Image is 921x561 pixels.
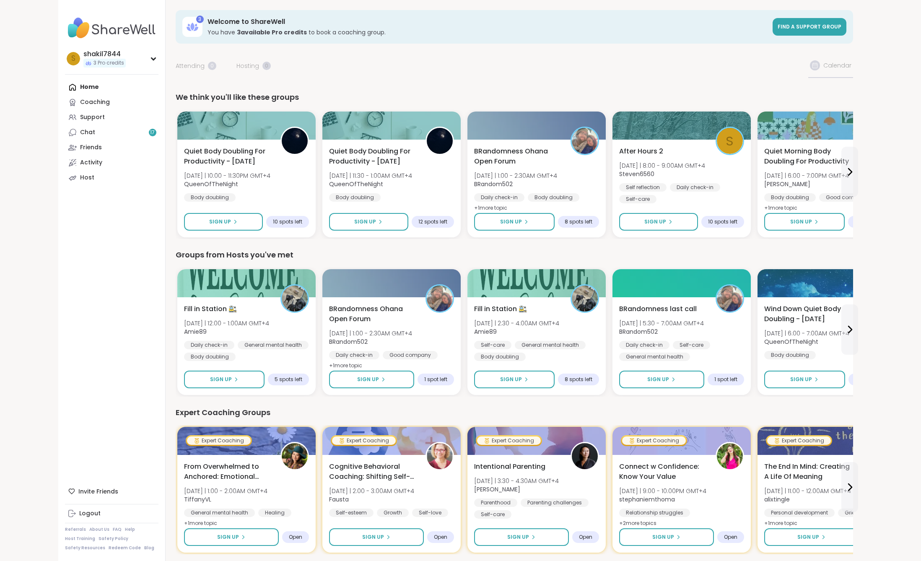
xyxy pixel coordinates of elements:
[332,436,396,445] div: Expert Coaching
[427,128,453,154] img: QueenOfTheNight
[65,155,158,170] a: Activity
[764,509,835,517] div: Personal development
[619,371,704,388] button: Sign Up
[619,462,706,482] span: Connect w Confidence: Know Your Value
[354,218,376,226] span: Sign Up
[65,125,158,140] a: Chat17
[764,495,790,504] b: alixtingle
[217,533,239,541] span: Sign Up
[521,499,589,507] div: Parenting challenges
[329,213,408,231] button: Sign Up
[80,158,102,167] div: Activity
[329,304,416,324] span: BRandomness Ohana Open Forum
[619,183,667,192] div: Self reflection
[80,98,110,106] div: Coaching
[474,499,517,507] div: Parenthood
[434,534,447,540] span: Open
[474,528,569,546] button: Sign Up
[764,213,845,231] button: Sign Up
[474,180,513,188] b: BRandom502
[427,443,453,469] img: Fausta
[764,351,816,359] div: Body doubling
[184,528,279,546] button: Sign Up
[474,462,545,472] span: Intentional Parenting
[579,534,592,540] span: Open
[80,174,94,182] div: Host
[619,195,656,203] div: Self-care
[515,341,586,349] div: General mental health
[65,170,158,185] a: Host
[764,371,845,388] button: Sign Up
[790,218,812,226] span: Sign Up
[724,534,737,540] span: Open
[644,218,666,226] span: Sign Up
[764,304,851,324] span: Wind Down Quiet Body Doubling - [DATE]
[474,146,561,166] span: BRandomness Ohana Open Forum
[184,171,270,180] span: [DATE] | 10:00 - 11:30PM GMT+4
[619,213,698,231] button: Sign Up
[184,462,271,482] span: From Overwhelmed to Anchored: Emotional Regulation
[764,146,851,166] span: Quiet Morning Body Doubling For Productivity
[764,338,818,346] b: QueenOfTheNight
[474,485,520,493] b: [PERSON_NAME]
[209,218,231,226] span: Sign Up
[670,183,720,192] div: Daily check-in
[184,327,207,336] b: Amie89
[144,545,154,551] a: Blog
[196,16,204,23] div: 3
[289,534,302,540] span: Open
[275,376,302,383] span: 5 spots left
[477,436,541,445] div: Expert Coaching
[282,443,308,469] img: TiffanyVL
[500,218,522,226] span: Sign Up
[65,536,95,542] a: Host Training
[184,319,269,327] span: [DATE] | 12:00 - 1:00AM GMT+4
[329,462,416,482] span: Cognitive Behavioral Coaching: Shifting Self-Talk
[184,180,238,188] b: QueenOfTheNight
[377,509,409,517] div: Growth
[71,53,75,64] span: s
[619,341,669,349] div: Daily check-in
[708,218,737,225] span: 10 spots left
[726,131,734,151] span: S
[572,443,598,469] img: Natasha
[282,128,308,154] img: QueenOfTheNight
[65,484,158,499] div: Invite Friends
[113,527,122,532] a: FAQ
[80,143,102,152] div: Friends
[80,113,105,122] div: Support
[65,140,158,155] a: Friends
[572,128,598,154] img: BRandom502
[65,545,105,551] a: Safety Resources
[427,286,453,312] img: BRandom502
[184,371,265,388] button: Sign Up
[329,351,379,359] div: Daily check-in
[65,506,158,521] a: Logout
[99,536,128,542] a: Safety Policy
[65,95,158,110] a: Coaching
[125,527,135,532] a: Help
[208,17,768,26] h3: Welcome to ShareWell
[507,533,529,541] span: Sign Up
[764,487,851,495] span: [DATE] | 11:00 - 12:00AM GMT+4
[797,533,819,541] span: Sign Up
[474,304,527,314] span: Fill in Station 🚉
[528,193,579,202] div: Body doubling
[184,193,236,202] div: Body doubling
[184,146,271,166] span: Quiet Body Doubling For Productivity - [DATE]
[329,193,381,202] div: Body doubling
[764,180,810,188] b: [PERSON_NAME]
[184,353,236,361] div: Body doubling
[238,341,309,349] div: General mental health
[565,376,592,383] span: 8 spots left
[150,129,155,136] span: 17
[619,528,714,546] button: Sign Up
[258,509,291,517] div: Healing
[329,329,412,338] span: [DATE] | 1:00 - 2:30AM GMT+4
[619,161,705,170] span: [DATE] | 8:00 - 9:00AM GMT+4
[329,495,349,504] b: Fausta
[210,376,232,383] span: Sign Up
[773,18,846,36] a: Find a support group
[652,533,674,541] span: Sign Up
[474,327,497,336] b: Amie89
